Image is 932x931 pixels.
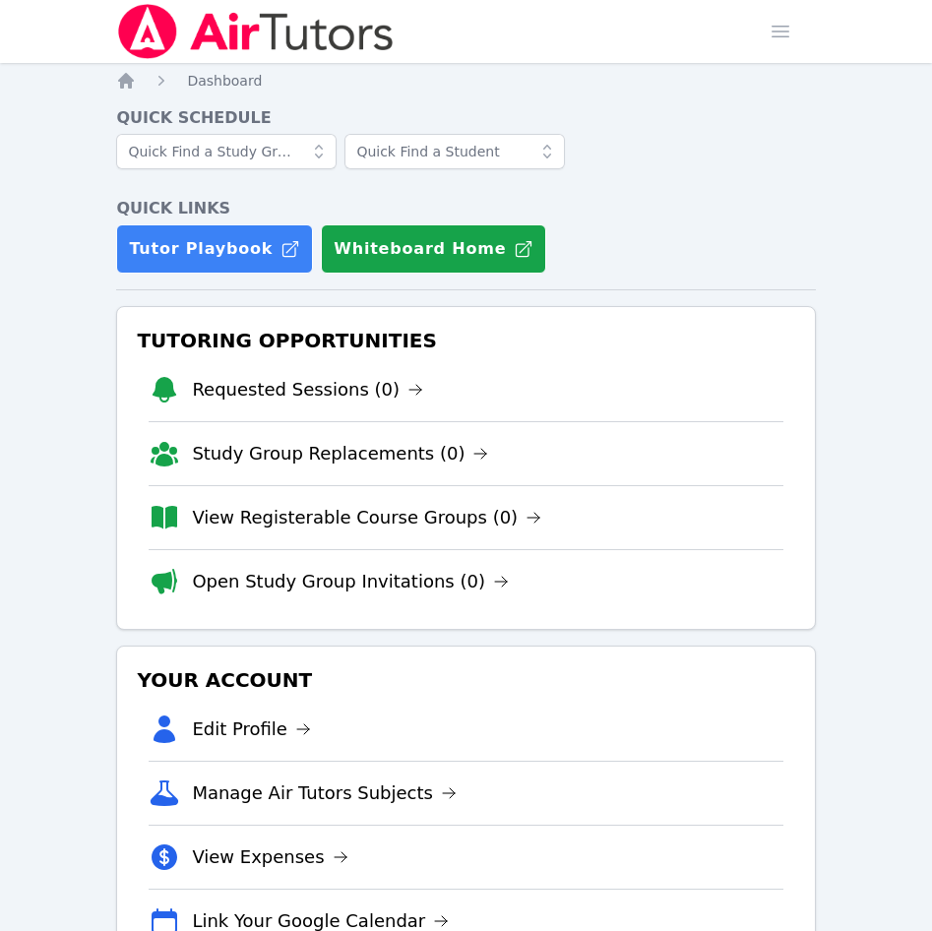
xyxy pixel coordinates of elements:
[116,106,815,130] h4: Quick Schedule
[192,376,423,403] a: Requested Sessions (0)
[116,197,815,220] h4: Quick Links
[192,504,541,531] a: View Registerable Course Groups (0)
[133,662,798,698] h3: Your Account
[192,715,311,743] a: Edit Profile
[133,323,798,358] h3: Tutoring Opportunities
[187,73,262,89] span: Dashboard
[192,440,488,467] a: Study Group Replacements (0)
[116,134,337,169] input: Quick Find a Study Group
[187,71,262,91] a: Dashboard
[192,568,509,595] a: Open Study Group Invitations (0)
[116,71,815,91] nav: Breadcrumb
[192,843,347,871] a: View Expenses
[192,779,457,807] a: Manage Air Tutors Subjects
[321,224,546,274] button: Whiteboard Home
[116,4,395,59] img: Air Tutors
[116,224,313,274] a: Tutor Playbook
[344,134,565,169] input: Quick Find a Student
